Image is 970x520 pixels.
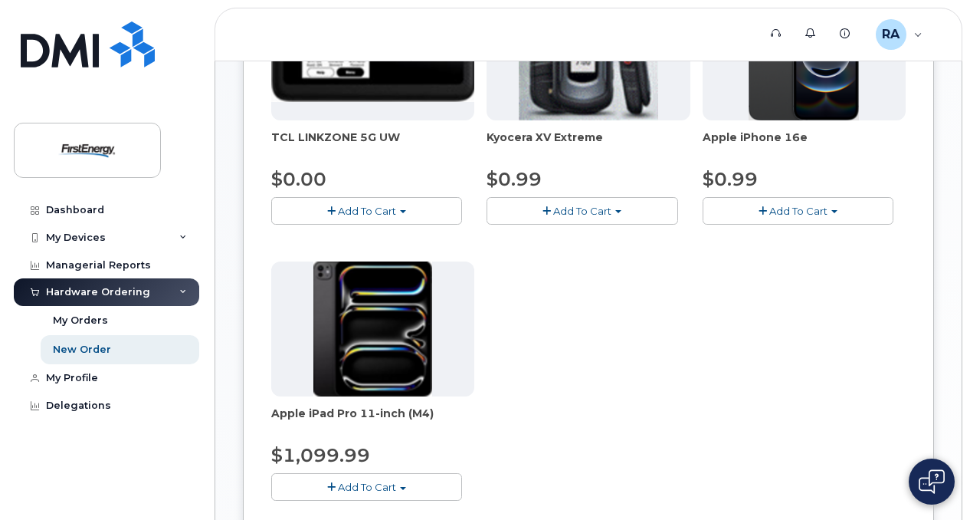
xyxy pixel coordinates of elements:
div: Apple iPad Pro 11-inch (M4) [271,406,474,436]
button: Add To Cart [703,197,893,224]
img: ipad_pro_11_m4.png [313,262,432,397]
span: $0.99 [703,168,758,190]
span: $0.00 [271,168,326,190]
button: Add To Cart [487,197,677,224]
span: $1,099.99 [271,444,370,466]
div: Kyocera XV Extreme [487,130,690,160]
span: Add To Cart [553,205,611,217]
span: Add To Cart [338,205,396,217]
div: TCL LINKZONE 5G UW [271,130,474,160]
span: Add To Cart [338,481,396,493]
button: Add To Cart [271,197,462,224]
span: RA [882,25,900,44]
button: Add To Cart [271,473,462,500]
span: $0.99 [487,168,542,190]
div: Apple iPhone 16e [703,130,906,160]
span: Add To Cart [769,205,827,217]
img: Open chat [919,469,945,494]
div: Ruszala, Amy M [865,19,933,50]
